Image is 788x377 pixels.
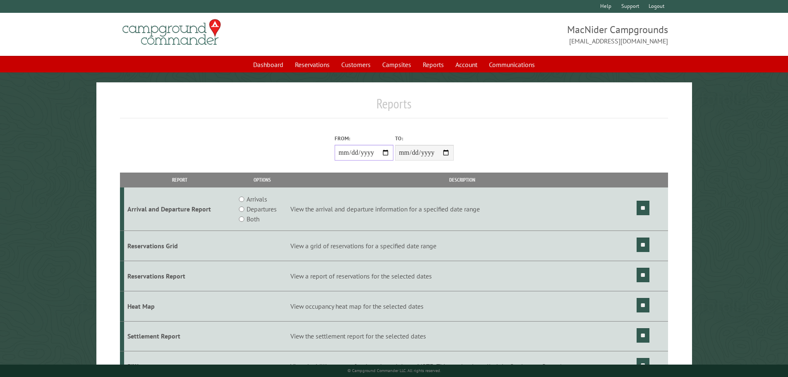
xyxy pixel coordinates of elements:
[394,23,668,46] span: MacNider Campgrounds [EMAIL_ADDRESS][DOMAIN_NAME]
[247,194,267,204] label: Arrivals
[484,57,540,72] a: Communications
[336,57,376,72] a: Customers
[290,57,335,72] a: Reservations
[124,187,235,231] td: Arrival and Departure Report
[377,57,416,72] a: Campsites
[120,16,223,48] img: Campground Commander
[124,321,235,351] td: Settlement Report
[289,321,635,351] td: View the settlement report for the selected dates
[395,134,454,142] label: To:
[289,173,635,187] th: Description
[124,291,235,321] td: Heat Map
[120,96,668,118] h1: Reports
[289,261,635,291] td: View a report of reservations for the selected dates
[124,261,235,291] td: Reservations Report
[450,57,482,72] a: Account
[235,173,289,187] th: Options
[347,368,441,373] small: © Campground Commander LLC. All rights reserved.
[289,187,635,231] td: View the arrival and departure information for a specified date range
[289,291,635,321] td: View occupancy heat map for the selected dates
[124,231,235,261] td: Reservations Grid
[335,134,393,142] label: From:
[418,57,449,72] a: Reports
[248,57,288,72] a: Dashboard
[247,214,259,224] label: Both
[247,204,277,214] label: Departures
[289,231,635,261] td: View a grid of reservations for a specified date range
[124,173,235,187] th: Report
